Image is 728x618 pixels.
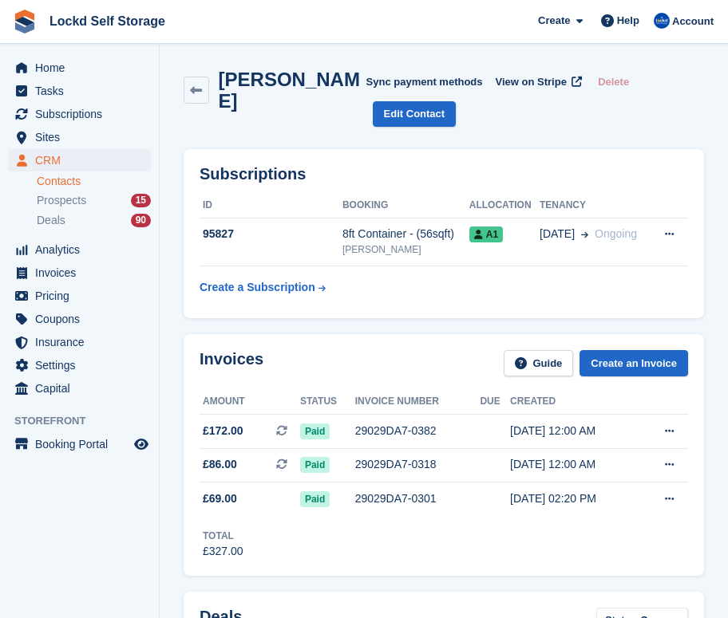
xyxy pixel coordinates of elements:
[35,103,131,125] span: Subscriptions
[203,529,243,543] div: Total
[200,389,300,415] th: Amount
[35,80,131,102] span: Tasks
[489,69,586,95] a: View on Stripe
[131,214,151,227] div: 90
[617,13,639,29] span: Help
[37,193,86,208] span: Prospects
[8,377,151,400] a: menu
[37,192,151,209] a: Prospects 15
[654,13,670,29] img: Jonny Bleach
[8,285,151,307] a: menu
[373,101,457,128] a: Edit Contact
[131,194,151,207] div: 15
[8,354,151,376] a: menu
[510,423,639,439] div: [DATE] 12:00 AM
[342,193,469,218] th: Booking
[132,435,151,454] a: Preview store
[8,238,151,261] a: menu
[8,308,151,330] a: menu
[355,423,481,439] div: 29029DA7-0382
[35,285,131,307] span: Pricing
[8,149,151,171] a: menu
[342,242,469,257] div: [PERSON_NAME]
[37,213,65,228] span: Deals
[480,389,510,415] th: Due
[540,226,575,242] span: [DATE]
[510,490,639,507] div: [DATE] 02:20 PM
[8,80,151,102] a: menu
[510,389,639,415] th: Created
[35,126,131,148] span: Sites
[8,262,151,284] a: menu
[35,57,131,79] span: Home
[496,74,567,90] span: View on Stripe
[300,491,330,507] span: Paid
[35,238,131,261] span: Analytics
[504,350,574,376] a: Guide
[355,389,481,415] th: Invoice number
[219,69,366,112] h2: [PERSON_NAME]
[43,8,172,34] a: Lockd Self Storage
[200,193,342,218] th: ID
[8,57,151,79] a: menu
[200,279,315,296] div: Create a Subscription
[580,350,688,376] a: Create an Invoice
[203,490,237,507] span: £69.00
[35,308,131,330] span: Coupons
[355,490,481,507] div: 29029DA7-0301
[300,389,355,415] th: Status
[300,423,330,439] span: Paid
[35,149,131,171] span: CRM
[672,14,714,30] span: Account
[342,226,469,242] div: 8ft Container - (56sqft)
[35,331,131,353] span: Insurance
[469,226,503,242] span: A1
[35,433,131,455] span: Booking Portal
[591,69,635,95] button: Delete
[469,193,540,218] th: Allocation
[13,10,37,33] img: stora-icon-8386f47178a22dfd0bd8f6a31ec36ba5ce8667c1dd55bd0f319d3a0aa187defe.svg
[538,13,570,29] span: Create
[35,354,131,376] span: Settings
[37,212,151,229] a: Deals 90
[203,543,243,560] div: £327.00
[35,377,131,400] span: Capital
[200,273,326,302] a: Create a Subscription
[366,69,483,95] button: Sync payment methods
[200,226,342,242] div: 95827
[300,457,330,473] span: Paid
[355,456,481,473] div: 29029DA7-0318
[510,456,639,473] div: [DATE] 12:00 AM
[203,423,243,439] span: £172.00
[8,331,151,353] a: menu
[8,433,151,455] a: menu
[8,103,151,125] a: menu
[14,413,159,429] span: Storefront
[37,174,151,189] a: Contacts
[200,350,263,376] h2: Invoices
[35,262,131,284] span: Invoices
[8,126,151,148] a: menu
[595,227,637,240] span: Ongoing
[200,165,688,183] h2: Subscriptions
[540,193,650,218] th: Tenancy
[203,456,237,473] span: £86.00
